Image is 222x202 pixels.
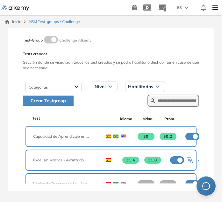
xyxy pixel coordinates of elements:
img: ESP [106,135,111,138]
img: ESP [106,158,111,162]
span: Idioma [115,116,137,122]
span: 31.8 [144,157,161,164]
span: Tests creados [23,51,199,57]
span: ES [177,5,182,11]
span: Crear Testgroup [31,97,66,104]
span: Capacidad de Aprendizaje en Adultos [33,134,97,139]
span: - [138,180,154,187]
span: ABM Test-groups / Challenge [28,19,80,25]
img: USA [121,135,126,138]
span: Sección donde se visualizan todos los test creados y se podrá habilitar o deshabilitar en caso de... [23,59,199,71]
span: Test [32,115,40,121]
span: Challenge Alkemy [59,38,91,43]
span: Lógica de Programación - Avanzado [33,181,97,187]
img: ESP [106,182,111,186]
img: USA [121,182,126,186]
span: 31.6 [122,157,139,164]
img: BRA [113,182,118,186]
img: BRA [113,135,118,138]
a: Inicio [5,19,21,25]
img: Menu [210,1,221,14]
span: Mdna. [137,116,159,122]
img: arrow [184,6,188,9]
span: Test-Group [23,38,43,43]
span: Nivel [95,84,106,89]
img: Logo [1,5,29,11]
span: 50.2 [160,133,176,140]
button: Crear Testgroup [23,96,74,106]
span: Excel sin Macros - Avanzado [33,157,97,163]
span: 50 [138,133,154,140]
span: message [202,182,210,190]
span: - [160,180,176,187]
span: Habilitados [128,84,153,89]
span: Prom. [159,116,181,122]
